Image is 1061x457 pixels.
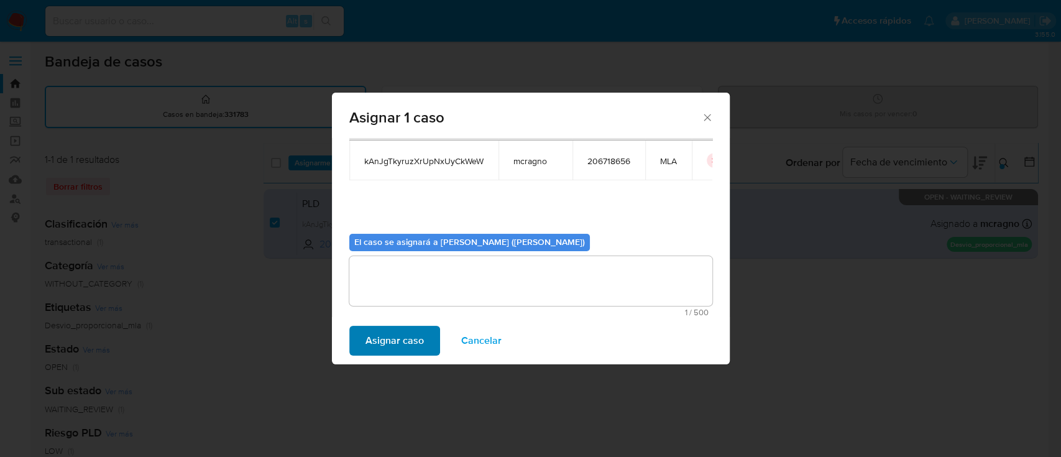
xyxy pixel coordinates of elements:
div: assign-modal [332,93,730,364]
button: Cerrar ventana [701,111,712,122]
button: Asignar caso [349,326,440,356]
span: Máximo 500 caracteres [353,308,709,316]
span: Asignar 1 caso [349,110,702,125]
span: MLA [660,155,677,167]
button: icon-button [707,153,722,168]
button: Cancelar [445,326,518,356]
span: kAnJgTkyruzXrUpNxUyCkWeW [364,155,484,167]
span: Cancelar [461,327,502,354]
span: 206718656 [587,155,630,167]
b: El caso se asignará a [PERSON_NAME] ([PERSON_NAME]) [354,236,585,248]
span: mcragno [513,155,558,167]
span: Asignar caso [365,327,424,354]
